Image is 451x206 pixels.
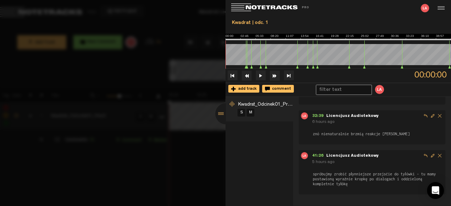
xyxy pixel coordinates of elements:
span: Licencjusz Audiotekowy [326,114,379,118]
li: {{ collab.name_first }} {{ collab.name_last }} [374,84,385,95]
span: add track [236,87,257,91]
span: 5 hours ago [312,160,334,164]
span: Reply to comment [422,112,429,119]
span: Reply to comment [422,152,429,159]
input: filter text [316,85,365,94]
span: Delete comment [436,112,443,119]
span: Kwadrat_Odcinek01_Prev2 [238,102,295,107]
img: ruler [225,34,451,40]
div: Kwadrat | odc. 1 [228,17,448,29]
div: Open Intercom Messenger [427,182,444,199]
img: letters [421,4,429,12]
div: add track [228,85,259,93]
div: comment [262,85,294,93]
a: S [237,109,245,117]
span: comment [270,87,291,91]
span: Edit comment [429,112,436,119]
span: spróbujmy zrobić płynniejsze przejście do tyłówki - tu mamy postawioną wyraźnie kropkę po dialoga... [312,171,443,187]
span: 41:26 [312,154,326,158]
span: Delete comment [436,152,443,159]
span: 6 hours ago [312,120,334,124]
span: Edit comment [429,152,436,159]
span: Licencjusz Audiotekowy [326,154,379,158]
img: letters [301,152,308,159]
span: 00:00:00 [414,69,451,82]
img: letters [374,84,385,95]
span: 32:39 [312,114,326,118]
a: M [247,109,254,117]
img: letters [301,112,308,119]
img: logo_white.svg [231,4,316,12]
span: znó nienaturalnie brzmią reakcje [PERSON_NAME] [312,131,410,137]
